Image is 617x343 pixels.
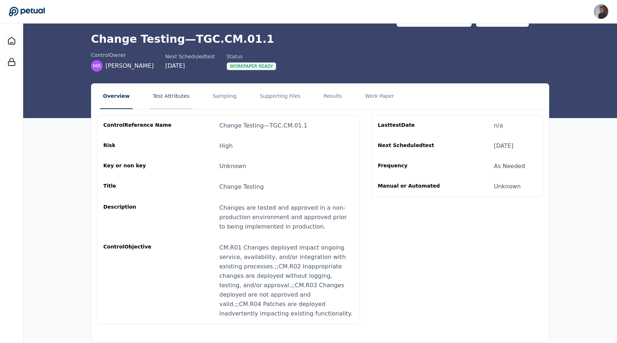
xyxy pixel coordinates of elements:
[219,183,264,190] span: Change Testing
[494,182,521,191] div: Unknown
[3,53,20,71] a: SOC
[103,142,173,150] div: Risk
[91,33,549,46] h1: Change Testing — TGC.CM.01.1
[219,243,354,318] div: CM.R01 Changes deployed impact ongoing service, availability, and/or integration with existing pr...
[594,4,608,19] img: Andrew Li
[494,142,513,150] div: [DATE]
[9,7,45,17] a: Go to Dashboard
[378,142,447,150] div: Next Scheduled test
[219,162,246,171] div: Unknown
[378,162,447,171] div: Frequency
[219,142,233,150] div: High
[362,84,397,109] button: Work Paper
[494,121,503,130] div: n/a
[103,243,173,318] div: control Objective
[321,84,345,109] button: Results
[257,84,303,109] button: Supporting Files
[219,203,354,231] div: Changes are tested and approved in a non-production environment and approved prior to being imple...
[165,53,215,60] div: Next Scheduled test
[378,121,447,130] div: Last test Date
[219,121,307,130] div: Change Testing — TGC.CM.01.1
[103,162,173,171] div: Key or non key
[93,62,101,70] span: MR
[165,62,215,70] div: [DATE]
[105,62,154,70] span: [PERSON_NAME]
[494,162,525,171] div: As Needed
[103,182,173,192] div: Title
[103,121,173,130] div: control Reference Name
[227,53,276,60] div: Status
[210,84,240,109] button: Sampling
[378,182,447,191] div: Manual or Automated
[227,62,276,70] div: Workpaper Ready
[91,84,549,109] nav: Tabs
[91,51,154,59] div: control Owner
[103,203,173,231] div: Description
[100,84,133,109] button: Overview
[3,32,20,50] a: Dashboard
[150,84,192,109] button: Test Attributes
